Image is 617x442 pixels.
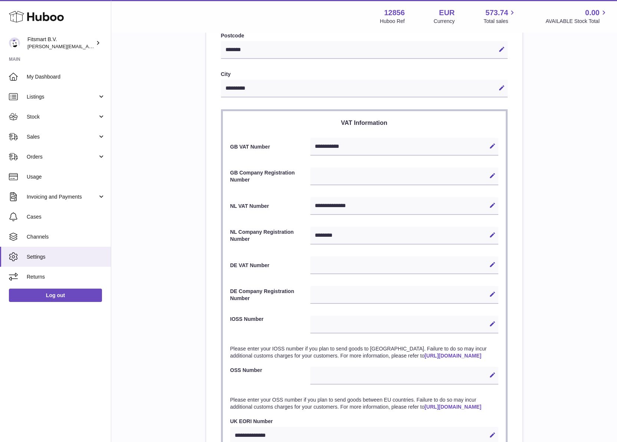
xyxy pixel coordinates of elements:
a: [URL][DOMAIN_NAME] [425,404,481,410]
label: OSS Number [230,367,311,383]
span: Channels [27,233,105,240]
label: GB Company Registration Number [230,169,311,183]
p: Please enter your OSS number if you plan to send goods between EU countries. Failure to do so may... [230,396,498,411]
a: 573.74 Total sales [484,8,517,25]
span: Returns [27,273,105,280]
span: Usage [27,173,105,180]
label: NL Company Registration Number [230,229,311,243]
span: Cases [27,213,105,220]
strong: 12856 [384,8,405,18]
span: 573.74 [485,8,508,18]
a: 0.00 AVAILABLE Stock Total [545,8,608,25]
span: [PERSON_NAME][EMAIL_ADDRESS][DOMAIN_NAME] [27,43,149,49]
span: Sales [27,133,98,140]
div: Fitsmart B.V. [27,36,94,50]
span: Total sales [484,18,517,25]
label: IOSS Number [230,316,311,332]
span: Listings [27,93,98,100]
label: DE VAT Number [230,262,311,269]
p: Please enter your IOSS number if you plan to send goods to [GEOGRAPHIC_DATA]. Failure to do so ma... [230,345,498,359]
img: jonathan@leaderoo.com [9,37,20,49]
a: [URL][DOMAIN_NAME] [425,353,481,359]
label: Postcode [221,32,508,39]
a: Log out [9,289,102,302]
label: NL VAT Number [230,203,311,210]
span: Stock [27,113,98,120]
div: Huboo Ref [380,18,405,25]
span: Orders [27,153,98,160]
span: Invoicing and Payments [27,193,98,200]
span: Settings [27,253,105,260]
label: UK EORI Number [230,418,498,425]
span: AVAILABLE Stock Total [545,18,608,25]
strong: EUR [439,8,455,18]
span: My Dashboard [27,73,105,80]
label: DE Company Registration Number [230,288,311,302]
div: Currency [434,18,455,25]
h3: VAT Information [230,119,498,127]
label: GB VAT Number [230,143,311,150]
span: 0.00 [585,8,600,18]
label: City [221,71,508,78]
